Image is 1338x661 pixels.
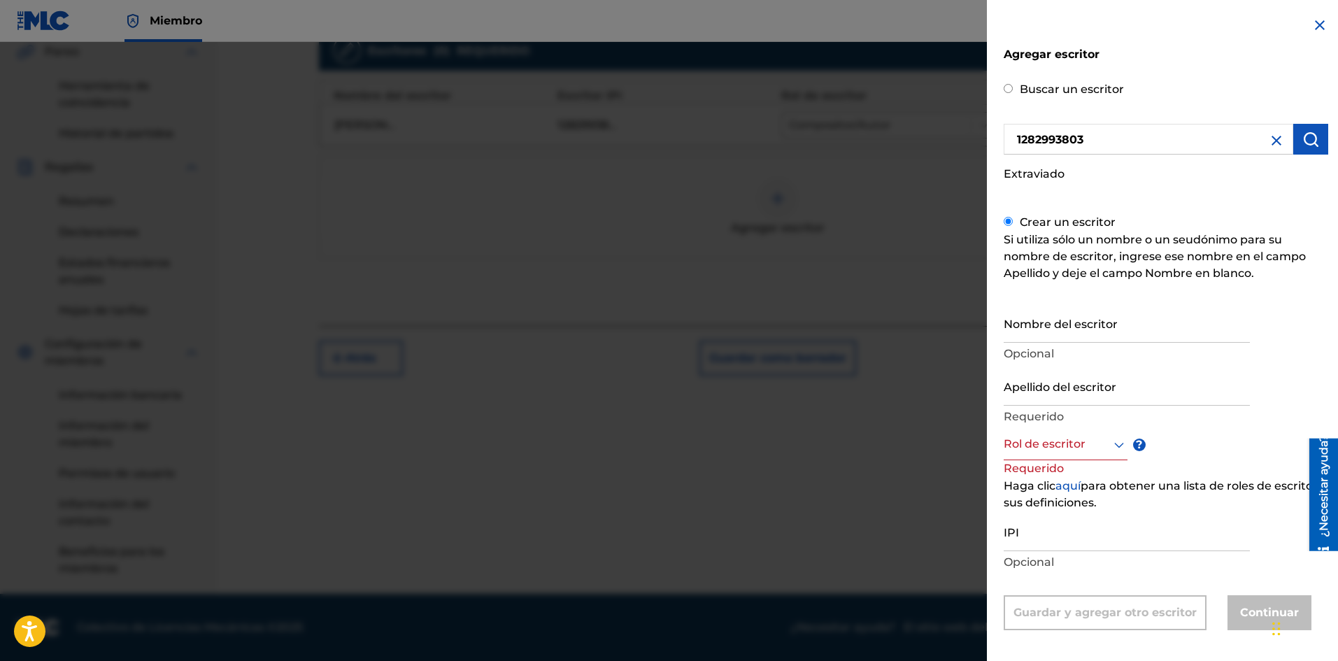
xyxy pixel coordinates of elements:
font: Requerido [1004,410,1064,423]
font: Haga clic [1004,479,1055,492]
font: Si utiliza sólo un nombre o un seudónimo para su nombre de escritor, ingrese ese nombre en el cam... [1004,233,1306,280]
font: ? [1136,438,1142,451]
img: cerca [1268,132,1285,149]
img: Titular de los derechos superior [124,13,141,29]
font: Agregar escritor [1004,48,1099,61]
font: Miembro [150,14,202,27]
font: Opcional [1004,347,1054,360]
img: Logotipo del MLC [17,10,71,31]
img: Búsqueda de obras [1302,131,1319,148]
input: Search writer's name or IPI Number [1004,124,1293,155]
font: Buscar un escritor [1020,83,1124,96]
font: Opcional [1004,555,1054,569]
font: Crear un escritor [1020,215,1116,229]
font: Extraviado [1004,167,1065,180]
font: Requerido [1004,462,1064,475]
iframe: Widget de chat [1268,594,1338,661]
a: aquí [1055,481,1081,492]
div: Arrastrar [1272,608,1281,650]
iframe: Centro de recursos [1299,439,1338,551]
font: para obtener una lista de roles de escritor y sus definiciones. [1004,479,1327,509]
font: aquí [1055,479,1081,492]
